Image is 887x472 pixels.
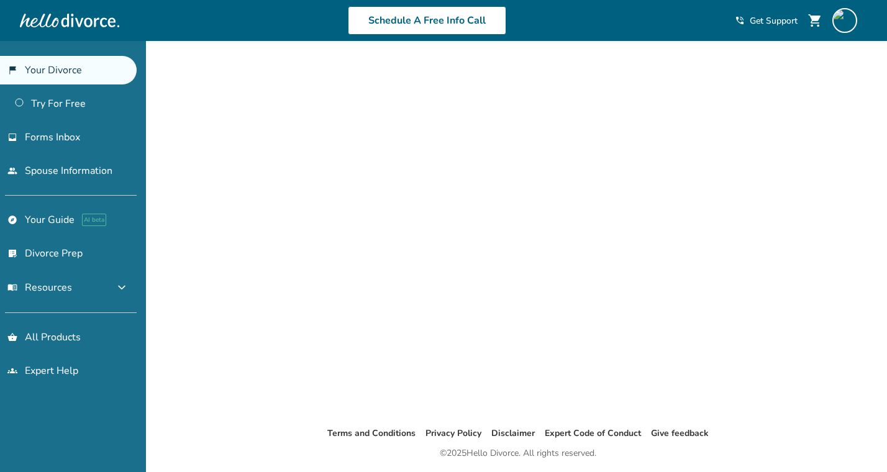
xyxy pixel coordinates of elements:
a: Expert Code of Conduct [545,427,641,439]
span: menu_book [7,283,17,293]
span: Resources [7,281,72,294]
li: Give feedback [651,426,709,441]
a: Schedule A Free Info Call [348,6,506,35]
li: Disclaimer [491,426,535,441]
a: Privacy Policy [425,427,481,439]
div: © 2025 Hello Divorce. All rights reserved. [440,446,596,461]
img: michaelakristenhalse@gmail.com [832,8,857,33]
span: expand_more [114,280,129,295]
span: shopping_basket [7,332,17,342]
span: explore [7,215,17,225]
a: Terms and Conditions [327,427,416,439]
span: groups [7,366,17,376]
span: AI beta [82,214,106,226]
a: phone_in_talkGet Support [735,15,798,27]
span: people [7,166,17,176]
span: list_alt_check [7,248,17,258]
span: Get Support [750,15,798,27]
span: inbox [7,132,17,142]
span: flag_2 [7,65,17,75]
span: shopping_cart [807,13,822,28]
span: Forms Inbox [25,130,80,144]
span: phone_in_talk [735,16,745,25]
